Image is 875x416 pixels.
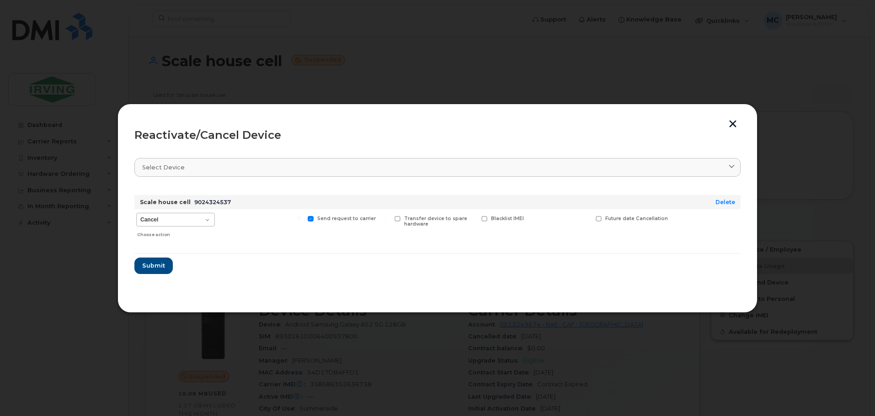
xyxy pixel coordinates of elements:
strong: Scale house cell [140,199,191,205]
button: Submit [134,258,173,274]
span: 9024324537 [194,199,231,205]
input: Blacklist IMEI [470,216,475,221]
span: Future date Cancellation [605,216,668,221]
span: Transfer device to spare hardware [404,216,467,227]
input: Transfer device to spare hardware [384,216,388,221]
input: Future date Cancellation [585,216,589,221]
span: Send request to carrier [317,216,376,221]
span: Submit [142,261,165,270]
div: Reactivate/Cancel Device [134,130,741,141]
div: Choose action [137,227,215,238]
a: Delete [715,199,735,205]
span: Select device [142,163,185,172]
a: Select device [134,158,741,177]
span: Blacklist IMEI [491,216,524,221]
input: Send request to carrier [297,216,301,221]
